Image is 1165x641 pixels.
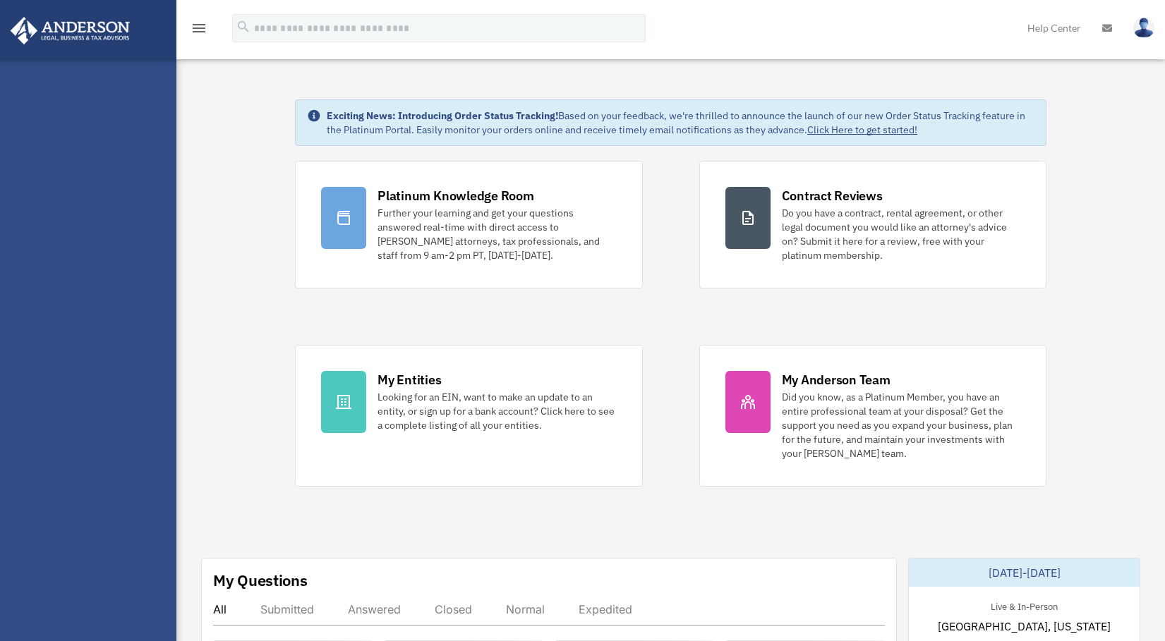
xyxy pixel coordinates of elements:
[782,371,891,389] div: My Anderson Team
[699,161,1046,288] a: Contract Reviews Do you have a contract, rental agreement, or other legal document you would like...
[260,602,314,616] div: Submitted
[191,20,207,37] i: menu
[435,602,472,616] div: Closed
[807,123,917,136] a: Click Here to get started!
[6,17,134,44] img: Anderson Advisors Platinum Portal
[378,390,616,432] div: Looking for an EIN, want to make an update to an entity, or sign up for a bank account? Click her...
[378,371,441,389] div: My Entities
[938,618,1111,635] span: [GEOGRAPHIC_DATA], [US_STATE]
[295,345,642,487] a: My Entities Looking for an EIN, want to make an update to an entity, or sign up for a bank accoun...
[1133,18,1154,38] img: User Pic
[213,570,308,591] div: My Questions
[236,19,251,35] i: search
[782,187,883,204] div: Contract Reviews
[295,161,642,288] a: Platinum Knowledge Room Further your learning and get your questions answered real-time with dire...
[782,206,1020,262] div: Do you have a contract, rental agreement, or other legal document you would like an attorney's ad...
[191,25,207,37] a: menu
[909,558,1140,587] div: [DATE]-[DATE]
[579,602,632,616] div: Expedited
[348,602,401,616] div: Answered
[213,602,227,616] div: All
[378,206,616,262] div: Further your learning and get your questions answered real-time with direct access to [PERSON_NAM...
[378,187,534,204] div: Platinum Knowledge Room
[979,598,1069,613] div: Live & In-Person
[699,345,1046,487] a: My Anderson Team Did you know, as a Platinum Member, you have an entire professional team at your...
[327,109,1034,137] div: Based on your feedback, we're thrilled to announce the launch of our new Order Status Tracking fe...
[506,602,545,616] div: Normal
[327,109,558,122] strong: Exciting News: Introducing Order Status Tracking!
[782,390,1020,460] div: Did you know, as a Platinum Member, you have an entire professional team at your disposal? Get th...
